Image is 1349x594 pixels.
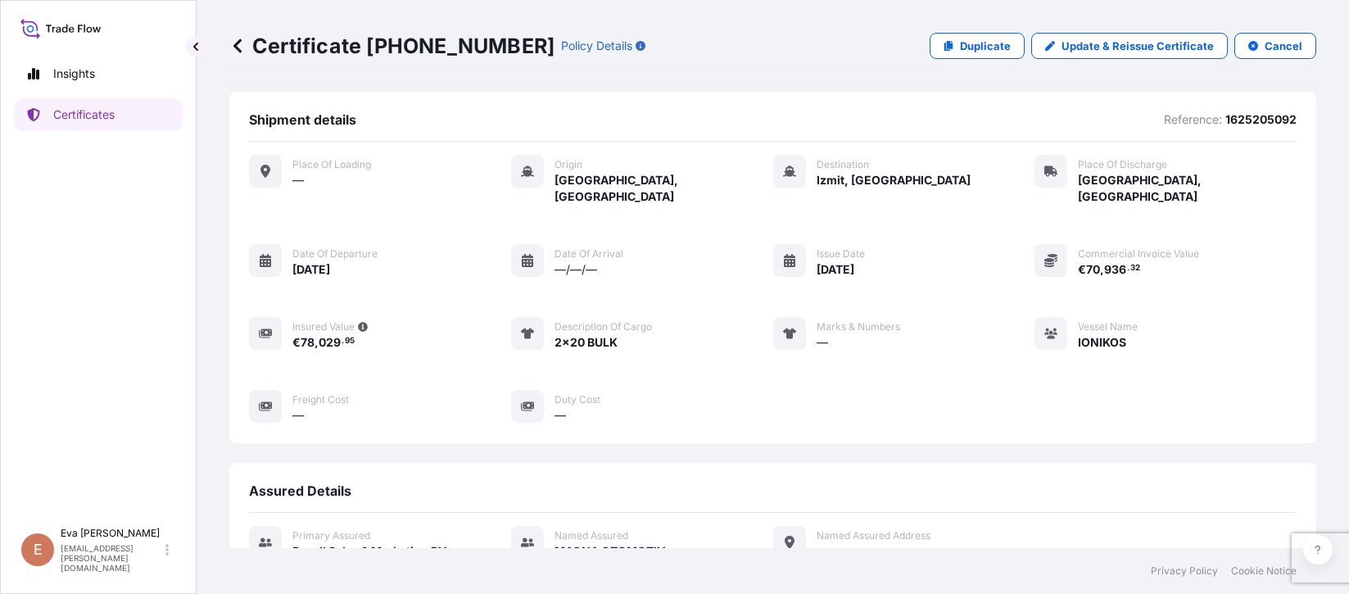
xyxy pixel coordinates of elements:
[53,107,115,123] p: Certificates
[817,172,971,188] span: Izmit, [GEOGRAPHIC_DATA]
[61,543,162,573] p: [EMAIL_ADDRESS][PERSON_NAME][DOMAIN_NAME]
[249,483,351,499] span: Assured Details
[1078,172,1297,205] span: [GEOGRAPHIC_DATA], [GEOGRAPHIC_DATA]
[555,393,600,406] span: Duty Cost
[1104,264,1126,275] span: 936
[34,542,43,558] span: E
[555,320,652,333] span: Description of cargo
[817,529,930,542] span: Named Assured Address
[292,407,304,424] span: —
[1086,264,1100,275] span: 70
[292,172,304,188] span: —
[817,261,854,278] span: [DATE]
[342,338,344,344] span: .
[555,247,623,261] span: Date of arrival
[1031,33,1228,59] a: Update & Reissue Certificate
[817,247,865,261] span: Issue Date
[1078,247,1199,261] span: Commercial Invoice Value
[1078,158,1167,171] span: Place of discharge
[555,158,582,171] span: Origin
[817,320,900,333] span: Marks & Numbers
[1127,265,1129,271] span: .
[14,57,183,90] a: Insights
[555,407,566,424] span: —
[1062,38,1214,54] p: Update & Reissue Certificate
[292,247,378,261] span: Date of departure
[555,261,597,278] span: —/—/—
[292,529,370,542] span: Primary assured
[817,543,828,560] span: —
[319,337,341,348] span: 029
[930,33,1025,59] a: Duplicate
[1130,265,1140,271] span: 32
[1078,334,1126,351] span: IONIKOS
[1225,111,1297,128] p: 1625205092
[1231,565,1297,578] a: Cookie Notice
[292,543,446,560] span: Basell Sales & Marketing BV
[292,320,355,333] span: Insured Value
[555,334,618,351] span: 2x20 BULK
[1078,264,1086,275] span: €
[1234,33,1316,59] button: Cancel
[292,261,330,278] span: [DATE]
[960,38,1011,54] p: Duplicate
[345,338,355,344] span: 95
[292,337,301,348] span: €
[555,529,628,542] span: Named Assured
[292,393,349,406] span: Freight Cost
[301,337,315,348] span: 78
[555,543,665,560] span: MAGNA OTOMOTIV
[14,98,183,131] a: Certificates
[292,158,371,171] span: Place of Loading
[1078,320,1138,333] span: Vessel Name
[1100,264,1104,275] span: ,
[229,33,555,59] p: Certificate [PHONE_NUMBER]
[555,172,773,205] span: [GEOGRAPHIC_DATA], [GEOGRAPHIC_DATA]
[561,38,632,54] p: Policy Details
[1265,38,1302,54] p: Cancel
[1151,565,1218,578] a: Privacy Policy
[817,158,869,171] span: Destination
[315,337,319,348] span: ,
[817,334,828,351] span: —
[1164,111,1222,128] p: Reference:
[53,66,95,82] p: Insights
[249,111,356,128] span: Shipment details
[61,527,162,540] p: Eva [PERSON_NAME]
